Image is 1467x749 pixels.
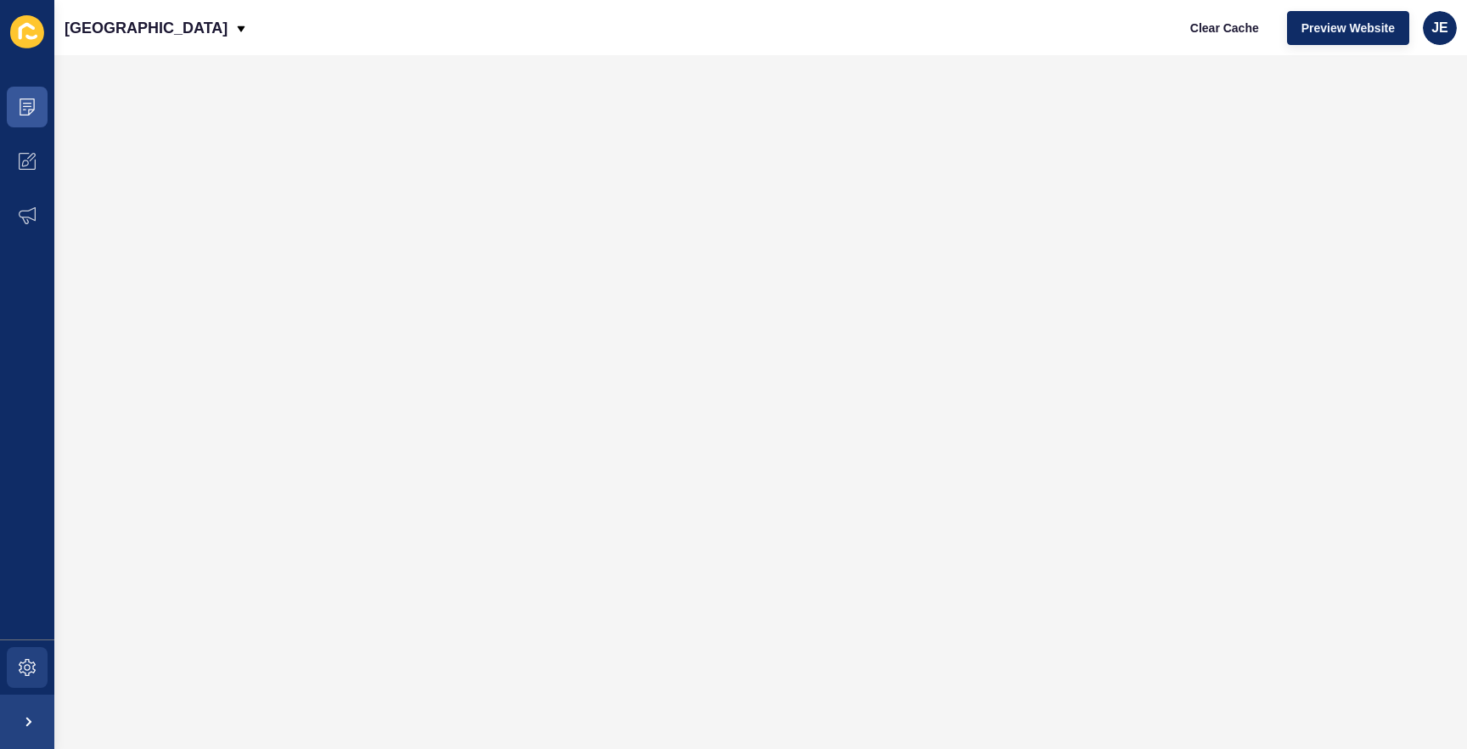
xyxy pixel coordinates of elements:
button: Preview Website [1287,11,1409,45]
span: Clear Cache [1190,20,1259,37]
span: Preview Website [1301,20,1395,37]
button: Clear Cache [1176,11,1273,45]
p: [GEOGRAPHIC_DATA] [65,7,228,49]
span: JE [1431,20,1448,37]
